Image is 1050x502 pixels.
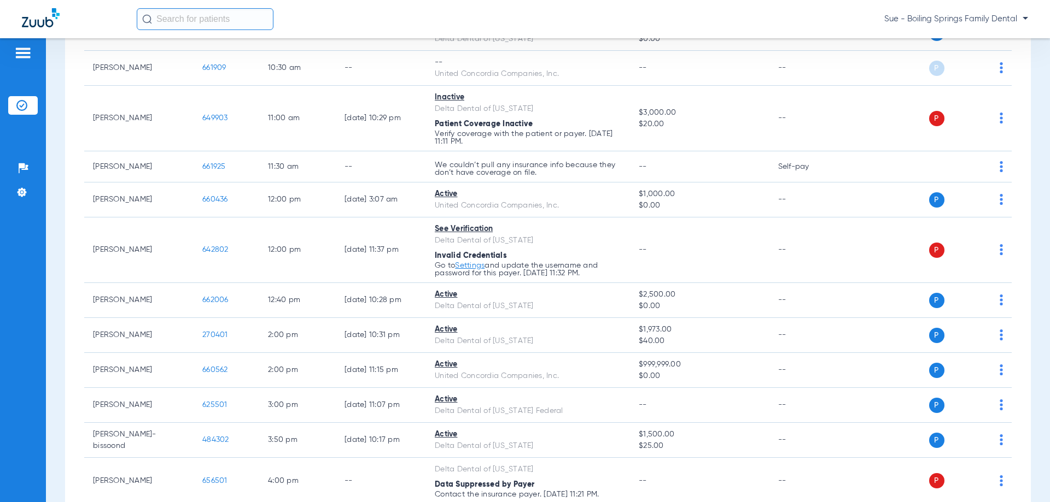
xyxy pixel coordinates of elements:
[1000,294,1003,305] img: group-dot-blue.svg
[336,217,426,283] td: [DATE] 11:37 PM
[259,151,336,182] td: 11:30 AM
[455,262,485,269] a: Settings
[1000,364,1003,375] img: group-dot-blue.svg
[435,252,507,259] span: Invalid Credentials
[929,328,944,343] span: P
[639,107,760,119] span: $3,000.00
[929,293,944,308] span: P
[929,243,944,258] span: P
[259,51,336,86] td: 10:30 AM
[639,200,760,211] span: $0.00
[1000,244,1003,255] img: group-dot-blue.svg
[259,283,336,318] td: 12:40 PM
[259,318,336,353] td: 2:00 PM
[639,33,760,45] span: $0.00
[336,51,426,86] td: --
[435,300,621,312] div: Delta Dental of [US_STATE]
[1000,113,1003,123] img: group-dot-blue.svg
[769,182,843,217] td: --
[639,163,647,170] span: --
[84,318,194,353] td: [PERSON_NAME]
[84,51,194,86] td: [PERSON_NAME]
[202,296,229,304] span: 662006
[435,262,621,277] p: Go to and update the username and password for this payer. [DATE] 11:32 PM.
[84,388,194,423] td: [PERSON_NAME]
[639,370,760,382] span: $0.00
[84,151,194,182] td: [PERSON_NAME]
[995,450,1050,502] iframe: Chat Widget
[435,120,533,128] span: Patient Coverage Inactive
[884,14,1028,25] span: Sue - Boiling Springs Family Dental
[435,289,621,300] div: Active
[769,217,843,283] td: --
[929,111,944,126] span: P
[137,8,273,30] input: Search for patients
[336,283,426,318] td: [DATE] 10:28 PM
[769,353,843,388] td: --
[639,119,760,130] span: $20.00
[336,318,426,353] td: [DATE] 10:31 PM
[435,440,621,452] div: Delta Dental of [US_STATE]
[14,46,32,60] img: hamburger-icon
[84,423,194,458] td: [PERSON_NAME]-bissoond
[435,359,621,370] div: Active
[639,335,760,347] span: $40.00
[769,86,843,151] td: --
[769,51,843,86] td: --
[639,440,760,452] span: $25.00
[1000,434,1003,445] img: group-dot-blue.svg
[435,103,621,115] div: Delta Dental of [US_STATE]
[84,353,194,388] td: [PERSON_NAME]
[769,283,843,318] td: --
[336,353,426,388] td: [DATE] 11:15 PM
[435,223,621,235] div: See Verification
[202,163,226,170] span: 661925
[929,398,944,413] span: P
[202,366,228,374] span: 660562
[84,86,194,151] td: [PERSON_NAME]
[435,92,621,103] div: Inactive
[639,324,760,335] span: $1,973.00
[22,8,60,27] img: Zuub Logo
[435,235,621,246] div: Delta Dental of [US_STATE]
[1000,399,1003,410] img: group-dot-blue.svg
[769,151,843,182] td: Self-pay
[84,217,194,283] td: [PERSON_NAME]
[435,188,621,200] div: Active
[1000,329,1003,340] img: group-dot-blue.svg
[336,388,426,423] td: [DATE] 11:07 PM
[202,477,227,485] span: 656501
[639,477,647,485] span: --
[435,464,621,475] div: Delta Dental of [US_STATE]
[84,283,194,318] td: [PERSON_NAME]
[929,61,944,76] span: P
[259,423,336,458] td: 3:50 PM
[202,401,227,409] span: 625501
[435,161,621,176] p: We couldn’t pull any insurance info because they don’t have coverage on file.
[639,401,647,409] span: --
[202,196,228,203] span: 660436
[259,182,336,217] td: 12:00 PM
[435,335,621,347] div: Delta Dental of [US_STATE]
[336,182,426,217] td: [DATE] 3:07 AM
[639,289,760,300] span: $2,500.00
[769,318,843,353] td: --
[929,192,944,208] span: P
[435,200,621,211] div: United Concordia Companies, Inc.
[435,481,534,488] span: Data Suppressed by Payer
[929,473,944,488] span: P
[435,405,621,417] div: Delta Dental of [US_STATE] Federal
[202,114,228,122] span: 649903
[639,246,647,253] span: --
[435,324,621,335] div: Active
[84,182,194,217] td: [PERSON_NAME]
[259,388,336,423] td: 3:00 PM
[435,130,621,145] p: Verify coverage with the patient or payer. [DATE] 11:11 PM.
[202,246,229,253] span: 642802
[202,436,229,444] span: 484302
[259,217,336,283] td: 12:00 PM
[336,423,426,458] td: [DATE] 10:17 PM
[435,491,621,498] p: Contact the insurance payer. [DATE] 11:21 PM.
[435,394,621,405] div: Active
